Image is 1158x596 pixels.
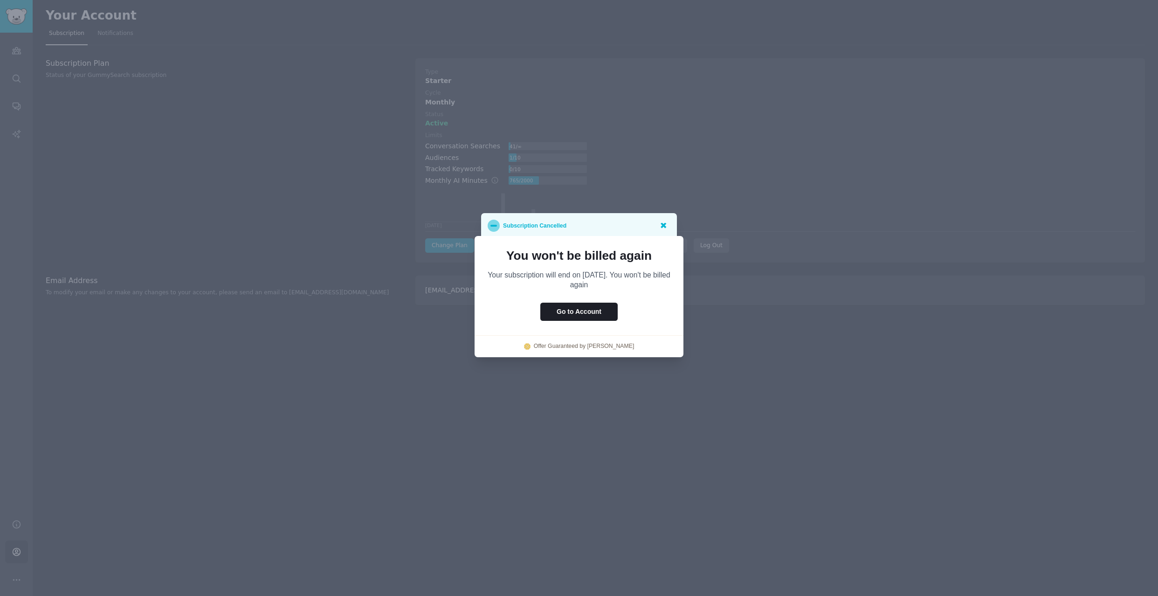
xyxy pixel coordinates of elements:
[540,303,618,321] button: Go to Account
[534,342,634,351] a: Offer Guaranteed by [PERSON_NAME]
[488,270,670,290] p: Your subscription will end on [DATE]. You won't be billed again
[503,220,566,232] p: Subscription Cancelled
[488,249,670,262] p: You won't be billed again
[524,343,531,350] img: logo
